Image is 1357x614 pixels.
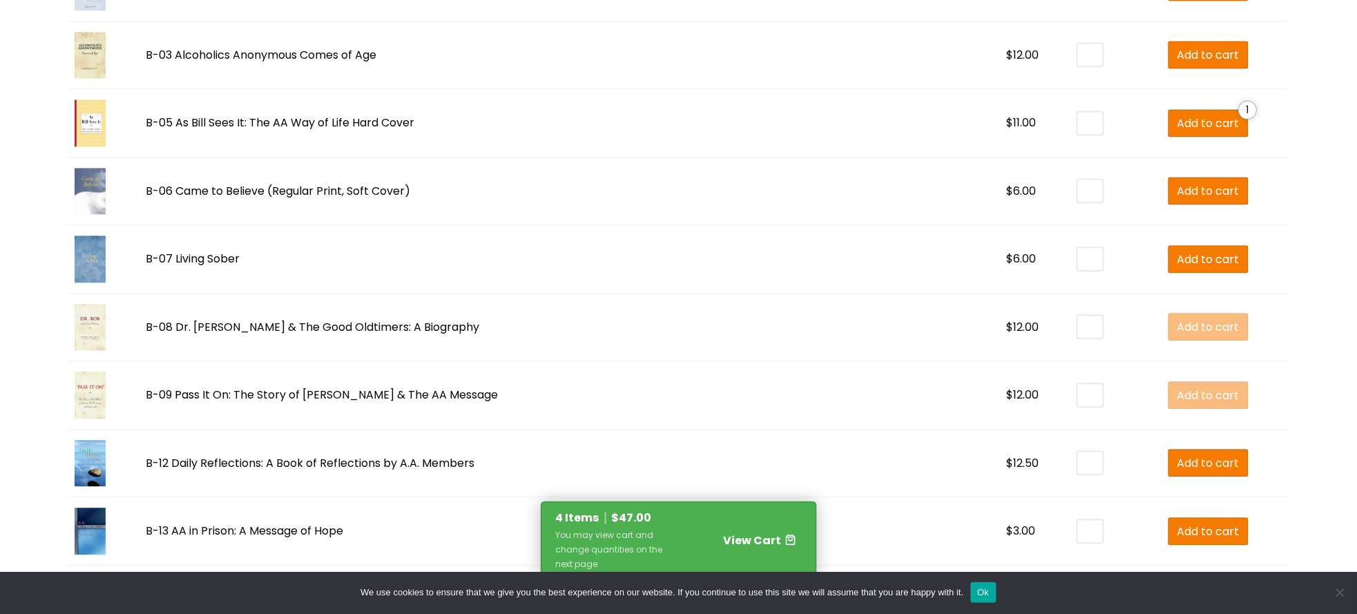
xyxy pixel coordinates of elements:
a: Add to cart [1168,450,1249,477]
span: 3.00 [1014,524,1036,539]
span: $ [1007,115,1014,131]
span: 6.00 [1014,184,1037,200]
span: Items [566,510,599,526]
img: B-05 As Bill Sees It: The AA Way of Life Hard Cover [75,100,106,147]
span: 47.00 [619,510,652,526]
span: View Cart [723,533,781,548]
img: B-07 Living Sober [75,236,106,283]
span: $ [1007,320,1014,336]
span: 12.50 [1014,456,1039,472]
span: $ [1007,456,1014,472]
img: B-06 Came to Believe (Regular Print, Soft Cover) [75,169,106,215]
img: B-12 Daily Reflections: A Book of Reflections by A.A. Members [75,441,106,488]
a: B-08 Dr. [PERSON_NAME] & The Good Oldtimers: A Biography [146,320,480,336]
span: Add to cart [1177,455,1240,472]
span: Add to cart [1177,115,1240,133]
span: Add to cart [1177,387,1240,405]
span: 11.00 [1014,115,1037,131]
img: B-03 Alcoholics Anonymous Comes of Age [75,32,106,79]
a: B-06 Came to Believe (Regular Print, Soft Cover) [146,184,411,200]
a: B-13 AA in Prison: A Message of Hope [146,524,344,539]
span: 12.00 [1014,48,1039,64]
a: B-03 Alcoholics Anonymous Comes of Age [146,48,377,64]
span: Add to cart [1177,319,1240,336]
span: 6.00 [1014,251,1037,267]
a: Add to cart1 [1168,110,1249,137]
span: Add to cart [1177,183,1240,200]
a: View Cart [676,528,796,552]
span: $ [1007,524,1014,539]
span: 4 [556,510,564,526]
span: Add to cart [1177,524,1240,541]
span: 12.00 [1014,387,1039,403]
a: Add to cart [1168,178,1249,205]
div: You may view cart and change quantities on the next page. [556,528,676,571]
i: 1 [1238,101,1257,119]
span: Add to cart [1177,47,1240,64]
span: $ [1007,184,1014,200]
img: B-08 Dr. Bob & The Good Oldtimers: A Biography [75,305,106,352]
a: B-07 Living Sober [146,251,240,267]
span: 12.00 [1014,320,1039,336]
span: Add to cart [1177,251,1240,269]
a: Add to cart [1168,382,1249,410]
span: $ [612,510,619,526]
span: $ [1007,48,1014,64]
a: B-09 Pass It On: The Story of [PERSON_NAME] & The AA Message [146,387,499,403]
span: We use cookies to ensure that we give you the best experience on our website. If you continue to ... [360,586,963,599]
span: $ [1007,387,1014,403]
span: No [1333,586,1347,599]
img: B-09 Pass It On: The Story of Bill Wilson & The AA Message [75,372,106,419]
a: B-05 As Bill Sees It: The AA Way of Life Hard Cover [146,115,415,131]
a: Add to cart [1168,41,1249,69]
a: Add to cart [1168,314,1249,341]
a: Add to cart [1168,246,1249,274]
span: $ [1007,251,1014,267]
img: B-13 AA in Prison: A Message of Hope [75,508,106,555]
a: Add to cart [1168,518,1249,546]
button: Ok [971,582,997,603]
a: B-12 Daily Reflections: A Book of Reflections by A.A. Members [146,456,475,472]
